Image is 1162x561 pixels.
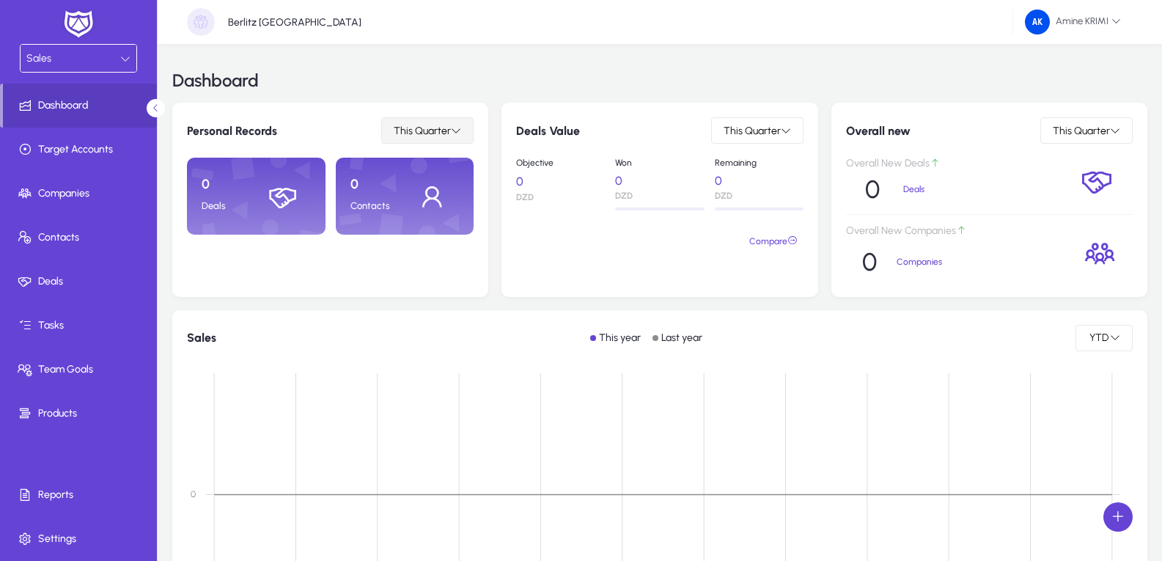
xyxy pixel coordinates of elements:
button: Compare [743,228,804,254]
p: 0 [865,175,880,205]
h1: Sales [187,331,216,345]
p: Contacts [350,200,405,212]
p: Overall New Companies [846,225,1063,238]
button: Amine KRIMI [1013,9,1133,35]
a: Reports [3,473,160,517]
h3: Dashboard [172,72,259,89]
span: Dashboard [3,98,157,113]
a: Companies [3,172,160,216]
p: Objective [516,158,605,169]
p: DZD [615,191,704,201]
img: organization-placeholder.png [187,8,215,36]
a: Target Accounts [3,128,160,172]
p: Remaining [715,158,804,168]
a: Deals [3,260,160,304]
h6: Deals Value [516,124,580,138]
span: This Quarter [724,125,781,137]
button: This Quarter [711,117,804,144]
img: white-logo.png [60,9,97,40]
p: 0 [516,175,605,189]
p: Overall New Deals [846,158,1056,170]
button: This Quarter [381,117,474,144]
p: Companies [897,257,974,267]
span: Sales [26,52,51,65]
p: 0 [715,174,804,188]
button: YTD [1075,325,1133,351]
button: This Quarter [1040,117,1133,144]
p: 0 [615,174,704,188]
p: 0 [350,177,405,193]
span: Team Goals [3,362,160,377]
img: 244.png [1025,10,1050,34]
span: Deals [3,274,160,289]
p: DZD [715,191,804,201]
h6: Personal Records [187,124,277,138]
span: Companies [3,186,160,201]
a: Settings [3,517,160,561]
p: This year [599,331,641,344]
span: Target Accounts [3,142,160,157]
span: Settings [3,532,160,546]
p: Won [615,158,704,168]
text: 0 [191,489,196,499]
span: Compare [749,230,798,252]
p: 0 [862,247,877,277]
span: YTD [1088,331,1110,344]
span: Products [3,406,160,421]
h6: Overall new [846,124,911,138]
span: Amine KRIMI [1025,10,1121,34]
span: Contacts [3,230,160,245]
p: Last year [661,331,702,344]
a: Contacts [3,216,160,260]
p: 0 [202,177,256,193]
span: This Quarter [394,125,451,137]
span: Tasks [3,318,160,333]
span: Reports [3,488,160,502]
a: Tasks [3,304,160,348]
p: Deals [202,200,256,212]
a: Products [3,392,160,436]
a: Team Goals [3,348,160,392]
p: DZD [516,192,605,203]
p: Deals [903,184,963,194]
p: Berlitz [GEOGRAPHIC_DATA] [228,16,361,29]
span: This Quarter [1053,125,1110,137]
